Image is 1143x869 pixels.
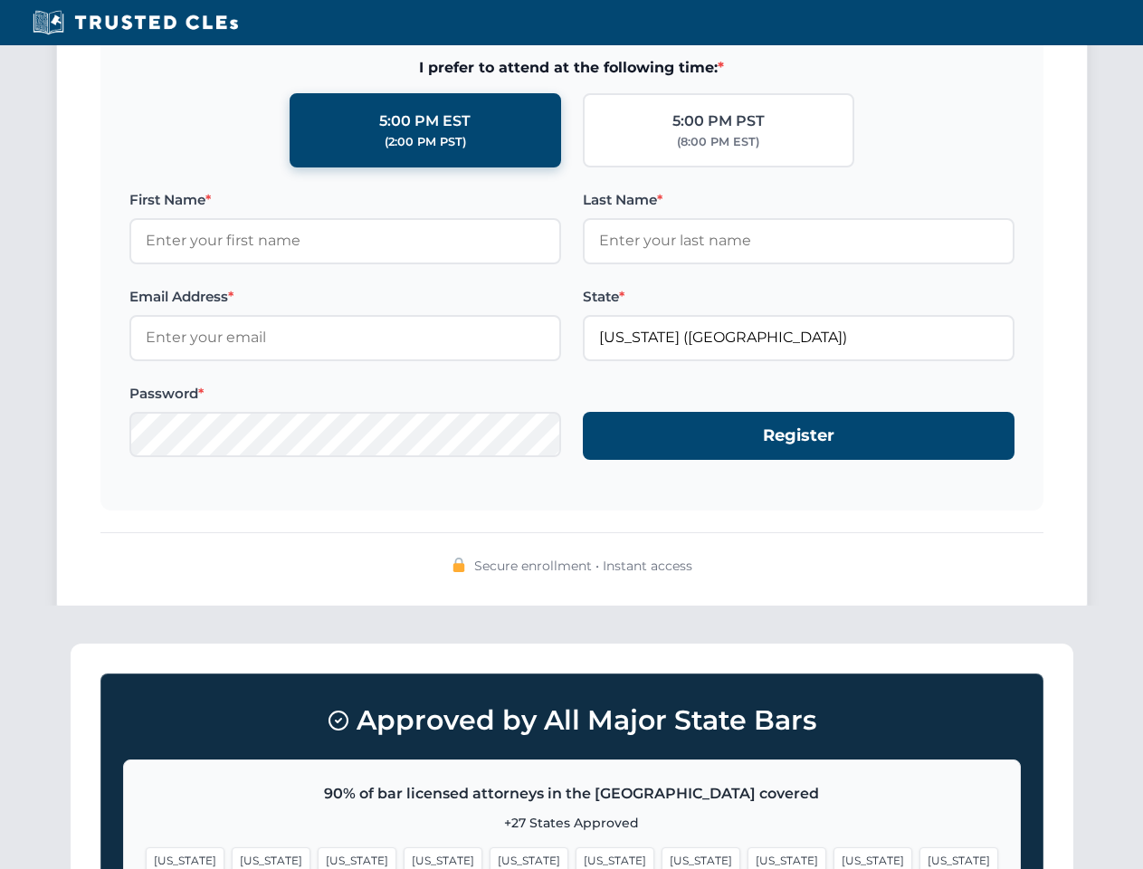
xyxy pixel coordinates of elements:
[27,9,243,36] img: Trusted CLEs
[583,412,1014,460] button: Register
[146,813,998,833] p: +27 States Approved
[583,189,1014,211] label: Last Name
[583,218,1014,263] input: Enter your last name
[129,315,561,360] input: Enter your email
[129,56,1014,80] span: I prefer to attend at the following time:
[129,189,561,211] label: First Name
[583,315,1014,360] input: Florida (FL)
[672,110,765,133] div: 5:00 PM PST
[123,696,1021,745] h3: Approved by All Major State Bars
[452,558,466,572] img: 🔒
[129,286,561,308] label: Email Address
[677,133,759,151] div: (8:00 PM EST)
[129,218,561,263] input: Enter your first name
[583,286,1014,308] label: State
[379,110,471,133] div: 5:00 PM EST
[385,133,466,151] div: (2:00 PM PST)
[129,383,561,405] label: Password
[474,556,692,576] span: Secure enrollment • Instant access
[146,782,998,806] p: 90% of bar licensed attorneys in the [GEOGRAPHIC_DATA] covered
